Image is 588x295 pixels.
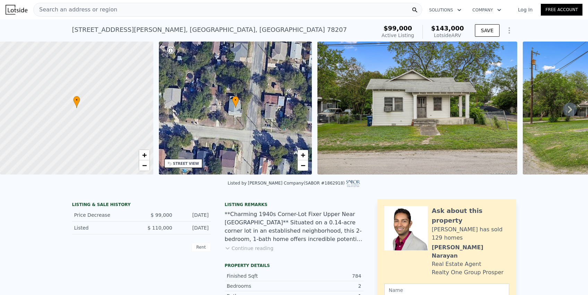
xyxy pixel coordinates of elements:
div: Listed [74,224,136,231]
div: Realty One Group Prosper [432,268,504,277]
div: [PERSON_NAME] Narayan [432,243,509,260]
div: [PERSON_NAME] has sold 129 homes [432,225,509,242]
a: Zoom out [139,160,150,171]
div: 2 [294,283,361,289]
span: + [142,151,146,159]
span: − [301,161,305,170]
span: • [73,97,80,103]
div: Listed by [PERSON_NAME] Company (SABOR #1862918) [228,181,360,186]
button: Continue reading [225,245,274,252]
div: Lotside ARV [431,32,464,39]
div: Price Decrease [74,212,136,218]
div: **Charming 1940s Corner-Lot Fixer Upper Near [GEOGRAPHIC_DATA]** Situated on a 0.14-acre corner l... [225,210,364,243]
button: SAVE [475,24,499,37]
span: $ 99,000 [151,212,172,218]
div: STREET VIEW [173,161,199,166]
button: Company [467,4,507,16]
div: Real Estate Agent [432,260,482,268]
span: − [142,161,146,170]
span: $143,000 [431,25,464,32]
div: Finished Sqft [227,272,294,279]
div: [STREET_ADDRESS][PERSON_NAME] , [GEOGRAPHIC_DATA] , [GEOGRAPHIC_DATA] 78207 [72,25,347,35]
span: + [301,151,305,159]
a: Zoom in [298,150,308,160]
span: Search an address or region [34,6,117,14]
a: Zoom out [298,160,308,171]
div: [DATE] [178,224,209,231]
div: Ask about this property [432,206,509,225]
a: Zoom in [139,150,150,160]
div: • [73,96,80,108]
div: Bedrooms [227,283,294,289]
div: Rent [191,243,211,252]
img: Lotside [6,5,27,15]
span: $ 110,000 [147,225,172,231]
a: Free Account [541,4,582,16]
div: Listing remarks [225,202,364,207]
div: • [232,96,239,108]
button: Show Options [502,24,516,37]
button: Solutions [424,4,467,16]
span: • [232,97,239,103]
div: Property details [225,263,364,268]
span: Active Listing [382,33,414,38]
a: Log In [510,6,541,13]
div: [DATE] [178,212,209,218]
span: $99,000 [384,25,412,32]
div: LISTING & SALE HISTORY [72,202,211,209]
img: Sale: 156114580 Parcel: 106339070 [317,42,517,175]
div: 784 [294,272,361,279]
img: SABOR Logo [346,180,360,187]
